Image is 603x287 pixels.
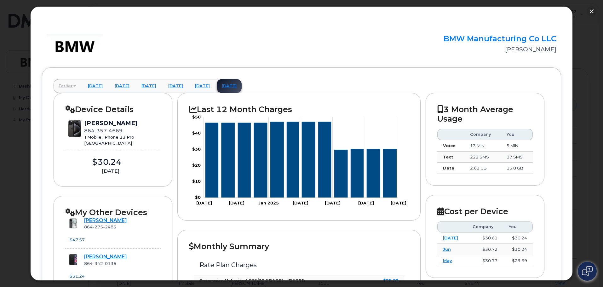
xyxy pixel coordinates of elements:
th: You [501,129,533,140]
span: 0136 [103,261,116,266]
td: $30.61 [467,232,503,244]
td: 37 SMS [501,152,533,163]
th: Company [464,129,501,140]
tspan: [DATE] [229,200,244,205]
span: 864 [84,261,116,266]
h2: Device Details [65,105,161,114]
td: 13.8 GB [501,163,533,174]
tspan: $20 [192,163,201,168]
tspan: [DATE] [196,200,212,205]
tspan: [DATE] [293,200,308,205]
td: $30.77 [467,255,503,267]
th: You [503,221,533,232]
img: Open chat [582,266,593,276]
a: [DATE] [443,235,458,240]
span: 864 [84,224,116,229]
div: [DATE] [65,168,156,175]
a: [PERSON_NAME] [84,254,127,260]
td: 2.62 GB [464,163,501,174]
th: Company [467,221,503,232]
div: $30.24 [65,156,148,168]
strong: Text [443,154,453,159]
a: May [443,258,452,263]
tspan: [DATE] [391,200,406,205]
tspan: $40 [192,130,201,135]
td: 222 SMS [464,152,501,163]
td: $30.24 [503,232,533,244]
tspan: [DATE] [359,200,374,205]
div: [PERSON_NAME] [84,119,137,127]
strong: $25.00 [383,278,399,283]
h2: 3 Month Average Usage [437,105,533,124]
strong: Voice [443,143,456,148]
h2: Cost per Device [437,207,533,216]
td: $30.24 [503,244,533,255]
span: 864 [84,128,123,134]
h3: Rate Plan Charges [199,261,398,268]
td: 5 MIN [501,140,533,152]
tspan: $50 [192,114,201,119]
strong: Data [443,165,454,170]
h2: My Other Devices [65,208,161,217]
div: TMobile, iPhone 13 Pro [GEOGRAPHIC_DATA] [84,134,137,146]
h2: Last 12 Month Charges [189,105,409,114]
a: Jun [443,247,451,252]
strong: Enterprise Unlimited $25/30 ([DATE] - [DATE]) [199,278,305,283]
tspan: $30 [192,146,201,152]
tspan: $10 [192,179,201,184]
g: Series [205,122,397,198]
tspan: [DATE] [325,200,341,205]
tspan: $0 [195,195,201,200]
tspan: Jan 2025 [258,200,279,205]
td: $29.69 [503,255,533,267]
a: [PERSON_NAME] [84,217,127,223]
td: 13 MIN [464,140,501,152]
span: 2483 [103,224,116,229]
h2: Monthly Summary [189,242,409,251]
td: $30.72 [467,244,503,255]
span: 4669 [107,128,123,134]
g: Chart [192,114,406,205]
